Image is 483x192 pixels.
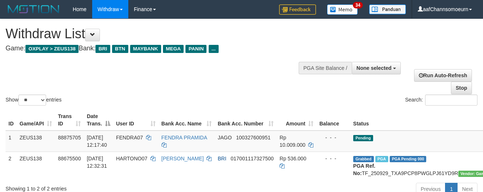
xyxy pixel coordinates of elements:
[369,4,406,14] img: panduan.png
[58,135,81,141] span: 88875705
[6,110,17,131] th: ID
[87,135,107,148] span: [DATE] 12:17:40
[279,135,305,148] span: Rp 10.009.000
[6,152,17,180] td: 2
[6,45,315,52] h4: Game: Bank:
[84,110,113,131] th: Date Trans.: activate to sort column descending
[55,110,84,131] th: Trans ID: activate to sort column ascending
[6,95,62,106] label: Show entries
[112,45,128,53] span: BTN
[116,135,143,141] span: FENDRA07
[159,110,215,131] th: Bank Acc. Name: activate to sort column ascending
[319,155,347,162] div: - - -
[299,62,352,74] div: PGA Site Balance /
[18,95,46,106] select: Showentries
[58,156,81,161] span: 88675500
[113,110,159,131] th: User ID: activate to sort column ascending
[277,110,316,131] th: Amount: activate to sort column ascending
[185,45,206,53] span: PANIN
[390,156,427,162] span: PGA Pending
[319,134,347,141] div: - - -
[161,135,207,141] a: FENDRA PRAMIDA
[414,69,472,82] a: Run Auto-Refresh
[218,156,226,161] span: BRI
[353,2,363,8] span: 34
[327,4,358,15] img: Button%20Memo.svg
[6,4,62,15] img: MOTION_logo.png
[279,4,316,15] img: Feedback.jpg
[87,156,107,169] span: [DATE] 12:32:31
[353,156,374,162] span: Grabbed
[116,156,147,161] span: HARTONO07
[279,156,306,161] span: Rp 536.000
[95,45,110,53] span: BRI
[405,95,477,106] label: Search:
[316,110,350,131] th: Balance
[17,131,55,152] td: ZEUS138
[25,45,79,53] span: OXPLAY > ZEUS138
[353,163,375,176] b: PGA Ref. No:
[215,110,277,131] th: Bank Acc. Number: activate to sort column ascending
[353,135,373,141] span: Pending
[375,156,388,162] span: Marked by aaftrukkakada
[6,26,315,41] h1: Withdraw List
[161,156,204,161] a: [PERSON_NAME]
[230,156,274,161] span: Copy 017001117327500 to clipboard
[425,95,477,106] input: Search:
[6,131,17,152] td: 1
[451,82,472,94] a: Stop
[209,45,219,53] span: ...
[357,65,392,71] span: None selected
[218,135,232,141] span: JAGO
[352,62,401,74] button: None selected
[17,110,55,131] th: Game/API: activate to sort column ascending
[163,45,184,53] span: MEGA
[236,135,270,141] span: Copy 100327600951 to clipboard
[17,152,55,180] td: ZEUS138
[130,45,161,53] span: MAYBANK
